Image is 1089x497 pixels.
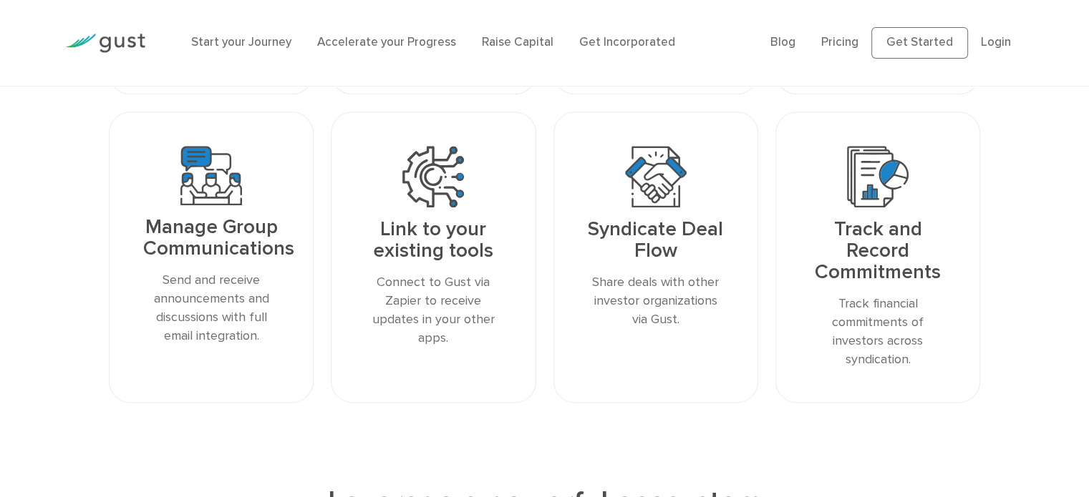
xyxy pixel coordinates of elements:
[482,35,553,49] a: Raise Capital
[821,35,858,49] a: Pricing
[365,273,501,348] p: Connect to Gust via Zapier to receive updates in your other apps.
[65,34,145,53] img: Gust Logo
[770,35,795,49] a: Blog
[317,35,456,49] a: Accelerate your Progress
[810,295,946,369] p: Track financial commitments of investors across syndication.
[180,146,242,205] img: Manage Group
[191,35,291,49] a: Start your Journey
[810,219,946,283] h3: Track and Record Commitments
[588,219,724,262] h3: Syndicate Deal Flow
[625,146,687,207] img: Deal Flow
[365,219,501,262] h3: Link to your existing tools
[588,273,724,329] p: Share deals with other investor organizations via Gust.
[402,146,464,207] img: Existing Tools
[981,35,1011,49] a: Login
[847,146,909,207] img: Track And Record
[579,35,675,49] a: Get Incorporated
[143,217,279,260] h3: Manage Group Communications
[143,271,279,345] p: Send and receive announcements and discussions with full email integration.
[871,27,968,59] a: Get Started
